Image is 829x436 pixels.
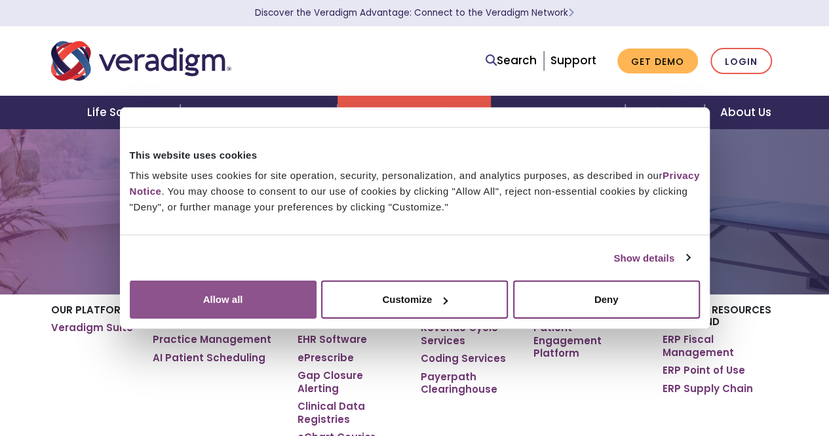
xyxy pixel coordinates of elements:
[625,96,704,129] a: Insights
[617,49,698,74] a: Get Demo
[298,351,354,365] a: ePrescribe
[662,382,752,395] a: ERP Supply Chain
[704,96,787,129] a: About Us
[130,281,317,319] button: Allow all
[130,168,700,215] div: This website uses cookies for site operation, security, personalization, and analytics purposes, ...
[298,369,402,395] a: Gap Closure Alerting
[533,321,642,360] a: Patient Engagement Platform
[550,52,596,68] a: Support
[421,370,514,396] a: Payerpath Clearinghouse
[662,364,744,377] a: ERP Point of Use
[130,147,700,163] div: This website uses cookies
[421,352,506,365] a: Coding Services
[710,48,772,75] a: Login
[613,250,689,266] a: Show details
[180,96,337,129] a: Health Plans + Payers
[662,333,778,359] a: ERP Fiscal Management
[51,39,231,83] img: Veradigm logo
[298,400,402,426] a: Clinical Data Registries
[255,7,574,19] a: Discover the Veradigm Advantage: Connect to the Veradigm NetworkLearn More
[491,96,625,129] a: Health IT Vendors
[153,333,271,346] a: Practice Management
[486,52,537,69] a: Search
[130,170,700,197] a: Privacy Notice
[568,7,574,19] span: Learn More
[321,281,508,319] button: Customize
[153,351,265,365] a: AI Patient Scheduling
[298,333,367,346] a: EHR Software
[51,321,133,334] a: Veradigm Suite
[513,281,700,319] button: Deny
[71,96,180,129] a: Life Sciences
[421,321,514,347] a: Revenue Cycle Services
[337,96,491,129] a: Healthcare Providers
